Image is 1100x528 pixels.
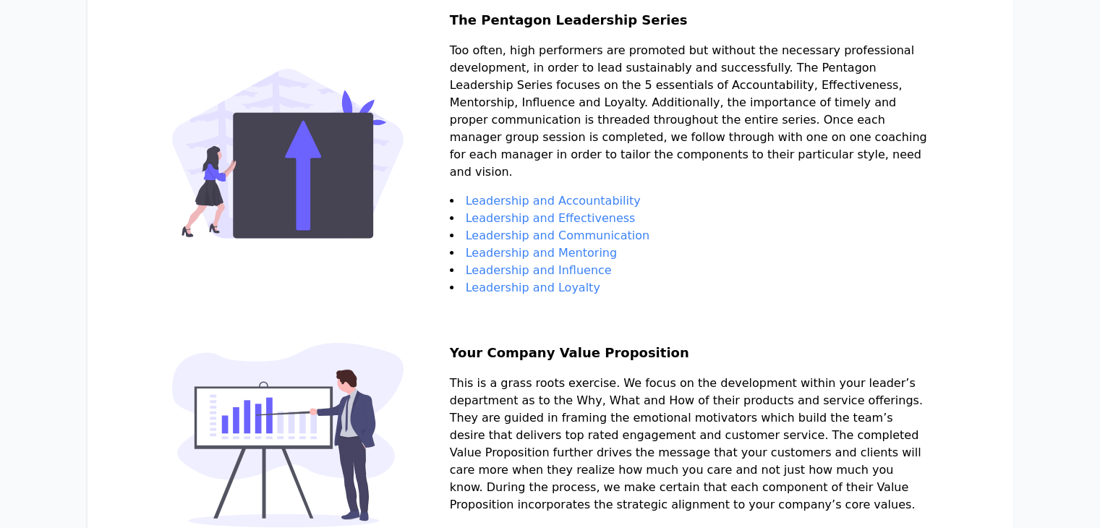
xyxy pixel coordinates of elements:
[450,10,929,42] h2: The Pentagon Leadership Series
[466,281,600,294] a: Leadership and Loyalty
[172,10,404,297] img: The Pentagon Leadership Series
[466,263,612,277] a: Leadership and Influence
[450,375,929,514] p: This is a grass roots exercise. We focus on the development within your leader’s department as to...
[172,343,404,527] img: Your Company Value Proposition
[466,229,649,242] a: Leadership and Communication
[466,246,617,260] a: Leadership and Mentoring
[466,211,636,225] a: Leadership and Effectiveness
[466,194,641,208] a: Leadership and Accountability
[450,343,929,375] h2: Your Company Value Proposition
[450,42,929,192] p: Too often, high performers are promoted but without the necessary professional development, in or...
